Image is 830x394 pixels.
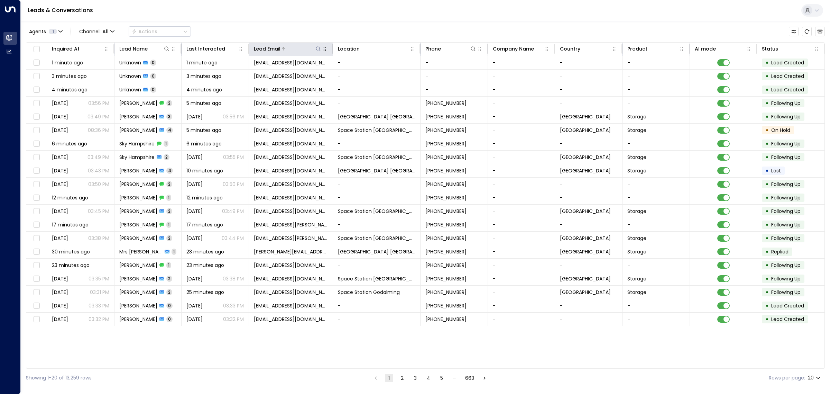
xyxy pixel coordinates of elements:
div: Last Interacted [186,45,225,53]
td: - [622,137,690,150]
span: Toggle select row [32,167,41,175]
span: Cristina Ricciardelli [119,275,157,282]
td: - [555,178,622,191]
span: +447921849818 [425,262,467,269]
td: - [488,56,555,69]
span: 1 minute ago [52,59,83,66]
span: +447745533646 [425,100,467,107]
div: Lead Name [119,45,170,53]
span: Lead Created [771,59,804,66]
td: - [333,259,421,272]
span: Toggle select all [32,45,41,54]
span: 4 [166,127,173,133]
span: Lead Created [771,73,804,80]
td: - [622,70,690,83]
span: Sep 18, 2025 [52,100,68,107]
span: United Kingdom [560,235,611,242]
span: Sep 20, 2025 [52,275,68,282]
span: 0 [150,73,156,79]
td: - [555,313,622,326]
span: +447476418132 [425,221,467,228]
span: 0 [150,60,156,65]
td: - [333,70,421,83]
span: 1 [166,195,171,200]
div: • [765,192,769,204]
td: - [555,137,622,150]
td: - [488,259,555,272]
span: Toggle select row [32,261,41,270]
span: 1 [166,222,171,227]
span: Toggle select row [32,72,41,81]
span: Space Station Godalming [338,289,400,296]
span: Storage [627,275,646,282]
span: Following Up [771,113,801,120]
span: United Kingdom [560,208,611,215]
span: Following Up [771,208,801,215]
span: +447832707769 [425,140,467,147]
span: On Hold [771,127,790,134]
td: - [622,313,690,326]
span: Yesterday [52,289,68,296]
td: - [488,164,555,177]
span: Refresh [802,27,812,36]
span: 1 [172,249,176,254]
span: Toggle select row [32,59,41,67]
td: - [421,56,488,69]
button: Go to page 4 [424,374,433,382]
td: - [488,313,555,326]
div: Lead Email [254,45,322,53]
span: Storage [627,154,646,161]
td: - [622,97,690,110]
div: • [765,138,769,150]
span: Sep 16, 2025 [52,113,68,120]
td: - [622,218,690,231]
td: - [488,205,555,218]
span: 1 [166,262,171,268]
span: +447921849818 [425,275,467,282]
td: - [333,313,421,326]
span: Lost [771,167,781,174]
span: Sep 20, 2025 [52,208,68,215]
td: - [488,245,555,258]
span: United Kingdom [560,275,611,282]
span: 1 minute ago [186,59,218,66]
span: Unknown [119,86,141,93]
span: Following Up [771,140,801,147]
span: Unknown [119,59,141,66]
span: +447476418132 [425,235,467,242]
div: • [765,259,769,271]
div: • [765,232,769,244]
span: Jennaswann45@gmail.com [254,100,328,107]
span: United Kingdom [560,154,611,161]
td: - [488,110,555,123]
div: • [765,57,769,69]
span: Jenna Swann [119,100,157,107]
div: • [765,151,769,163]
span: 17 minutes ago [186,221,223,228]
span: 12 minutes ago [52,194,88,201]
span: 5 minutes ago [186,100,221,107]
span: Sep 14, 2025 [52,181,68,188]
span: Sarah Stratford [119,167,157,174]
span: 10 minutes ago [186,167,223,174]
div: Country [560,45,580,53]
td: - [622,178,690,191]
p: 08:36 PM [88,127,109,134]
span: 12 minutes ago [186,194,223,201]
p: 03:49 PM [87,113,109,120]
span: Toggle select row [32,221,41,229]
span: Following Up [771,262,801,269]
span: All [102,29,109,34]
button: Go to page 3 [411,374,419,382]
button: Customize [789,27,799,36]
div: Inquired At [52,45,80,53]
span: Saffron Johnson-jones [119,235,157,242]
div: • [765,219,769,231]
span: Space Station Brentford [338,275,415,282]
span: 2 [166,235,172,241]
td: - [555,56,622,69]
span: Following Up [771,181,801,188]
span: cristinaricciardelli91@gmail.com [254,262,328,269]
span: Toggle select row [32,207,41,216]
div: Phone [425,45,441,53]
